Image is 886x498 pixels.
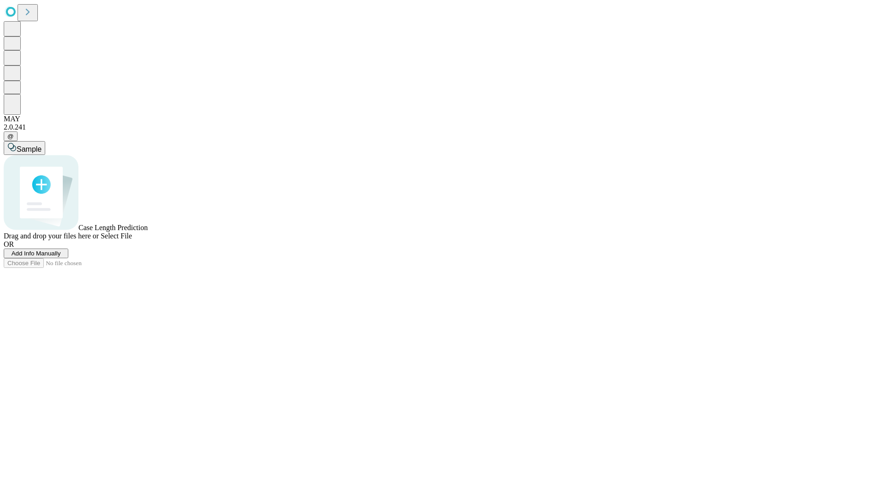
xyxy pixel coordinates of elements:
div: MAY [4,115,882,123]
button: Sample [4,141,45,155]
button: @ [4,131,18,141]
span: @ [7,133,14,140]
span: Drag and drop your files here or [4,232,99,240]
div: 2.0.241 [4,123,882,131]
button: Add Info Manually [4,249,68,258]
span: Case Length Prediction [78,224,148,231]
span: Add Info Manually [12,250,61,257]
span: Sample [17,145,42,153]
span: Select File [101,232,132,240]
span: OR [4,240,14,248]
